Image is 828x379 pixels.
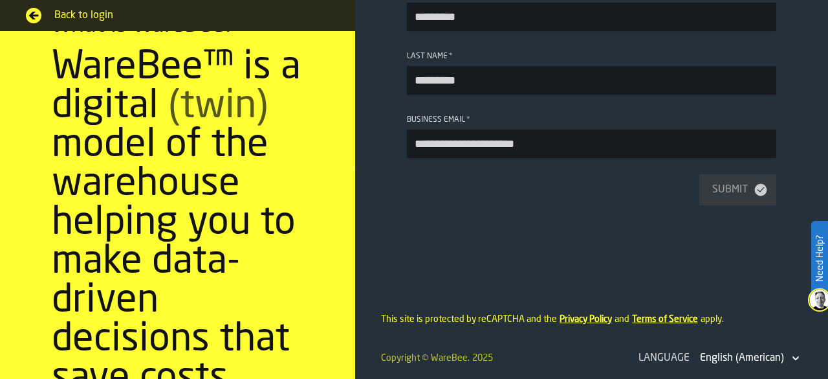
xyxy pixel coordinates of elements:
[636,350,692,366] div: Language
[466,115,470,124] span: Required
[700,350,784,366] div: DropdownMenuValue-en-US
[54,8,329,23] span: Back to login
[407,52,776,61] div: Last Name
[449,52,453,61] span: Required
[812,222,827,295] label: Need Help?
[407,66,776,95] input: button-toolbar-Last Name
[26,8,329,23] a: Back to login
[431,354,470,363] a: WareBee.
[560,315,612,324] a: Privacy Policy
[381,354,428,363] span: Copyright ©
[699,174,776,205] button: button-Submit
[407,115,776,158] label: button-toolbar-Business Email
[407,115,776,124] div: Business Email
[407,52,776,95] label: button-toolbar-Last Name
[168,87,268,126] span: (twin)
[632,315,698,324] a: Terms of Service
[707,182,753,198] div: Submit
[355,288,828,338] footer: This site is protected by reCAPTCHA and the and apply.
[407,3,776,31] input: button-toolbar-First Name
[636,348,802,369] div: LanguageDropdownMenuValue-en-US
[407,130,776,158] input: button-toolbar-Business Email
[472,354,493,363] span: 2025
